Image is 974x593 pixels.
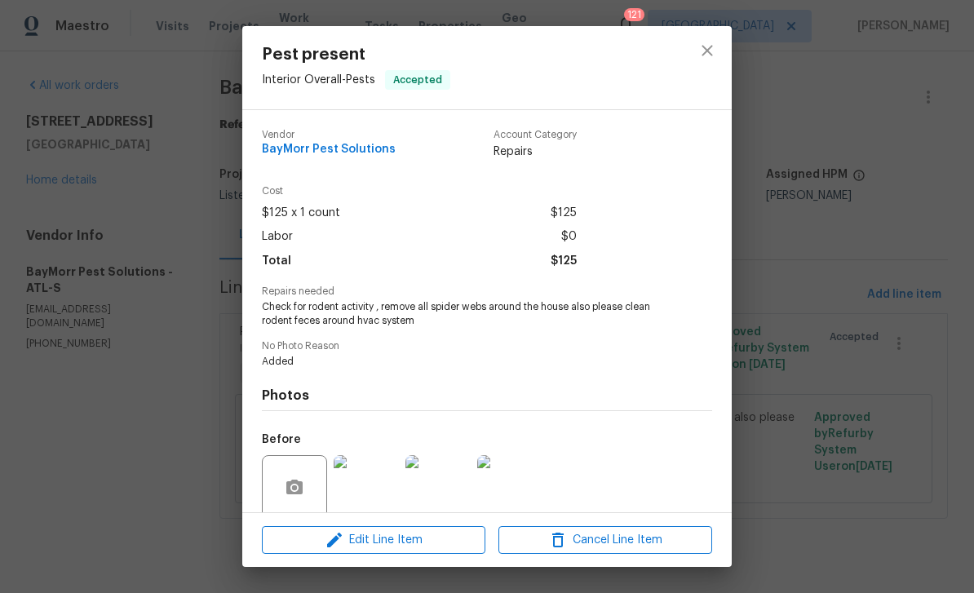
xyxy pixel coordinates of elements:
[262,201,340,225] span: $125 x 1 count
[688,31,727,70] button: close
[262,74,375,86] span: Interior Overall - Pests
[551,250,577,273] span: $125
[262,186,577,197] span: Cost
[494,130,577,140] span: Account Category
[262,250,291,273] span: Total
[262,434,301,445] h5: Before
[262,144,396,156] span: BayMorr Pest Solutions
[627,7,641,23] div: 121
[267,530,480,551] span: Edit Line Item
[262,300,667,328] span: Check for rodent activity , remove all spider webs around the house also please clean rodent fece...
[262,286,712,297] span: Repairs needed
[498,526,712,555] button: Cancel Line Item
[262,387,712,404] h4: Photos
[503,530,707,551] span: Cancel Line Item
[494,144,577,160] span: Repairs
[561,225,577,249] span: $0
[262,526,485,555] button: Edit Line Item
[262,355,667,369] span: Added
[262,341,712,352] span: No Photo Reason
[262,130,396,140] span: Vendor
[551,201,577,225] span: $125
[262,46,450,64] span: Pest present
[262,225,293,249] span: Labor
[387,72,449,88] span: Accepted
